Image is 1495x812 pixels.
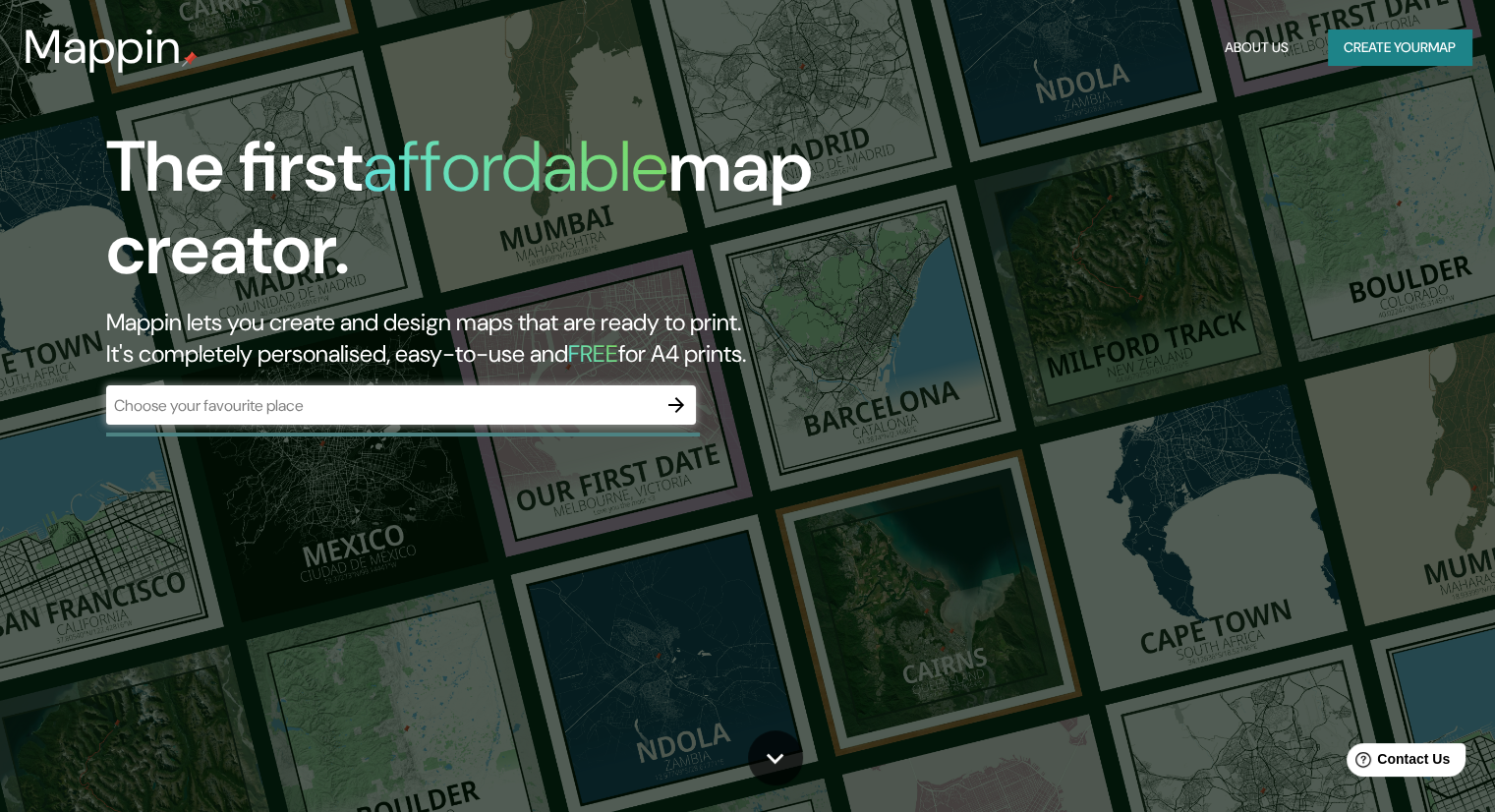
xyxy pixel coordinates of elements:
[363,121,668,212] h1: affordable
[24,20,182,75] h3: Mappin
[106,126,854,307] h1: The first map creator.
[106,307,854,370] h2: Mappin lets you create and design maps that are ready to print. It's completely personalised, eas...
[1328,29,1471,66] button: Create yourmap
[1217,29,1296,66] button: About Us
[182,51,198,67] img: mappin-pin
[106,394,657,417] input: Choose your favourite place
[1320,735,1473,790] iframe: Help widget launcher
[568,338,618,369] h5: FREE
